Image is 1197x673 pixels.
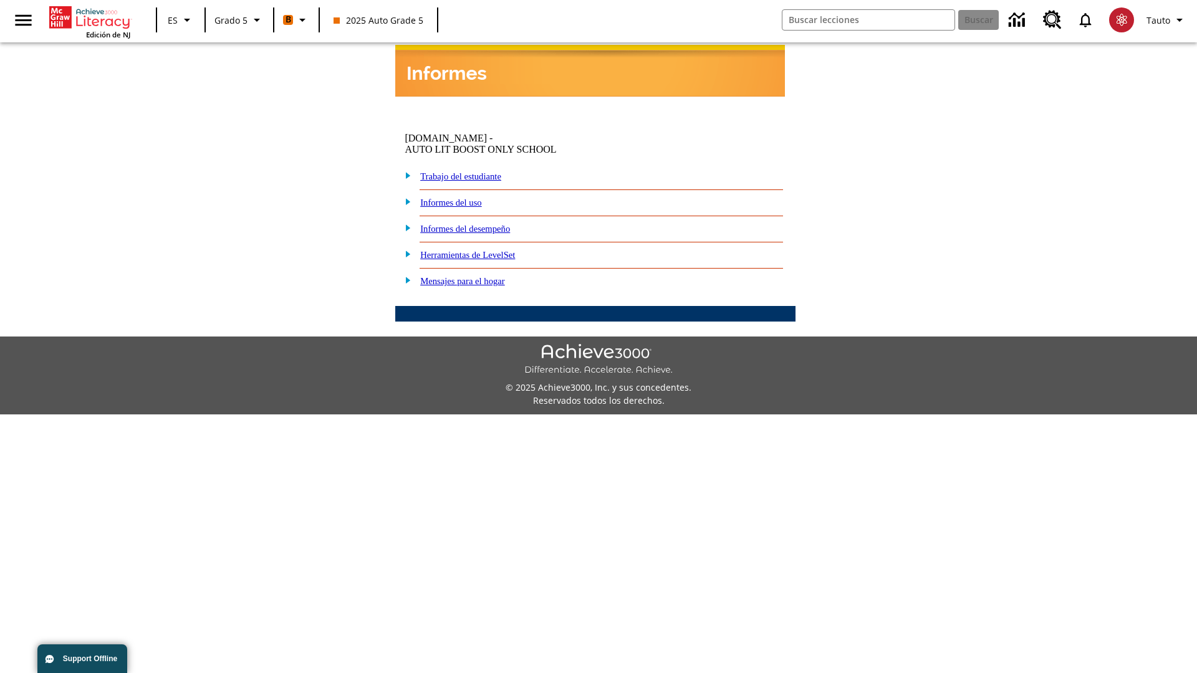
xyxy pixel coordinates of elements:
span: B [286,12,291,27]
span: Edición de NJ [86,30,130,39]
a: Trabajo del estudiante [420,171,501,181]
a: Informes del uso [420,198,482,208]
button: Lenguaje: ES, Selecciona un idioma [161,9,201,31]
div: Portada [49,4,130,39]
img: plus.gif [398,222,411,233]
a: Notificaciones [1069,4,1102,36]
img: plus.gif [398,169,411,181]
img: plus.gif [398,196,411,207]
span: 2025 Auto Grade 5 [334,14,423,27]
span: ES [168,14,178,27]
a: Centro de información [1001,3,1036,37]
span: Tauto [1147,14,1170,27]
img: plus.gif [398,274,411,285]
input: Buscar campo [782,10,954,30]
button: Abrir el menú lateral [5,2,42,39]
span: Grado 5 [214,14,248,27]
img: avatar image [1109,7,1134,32]
nobr: AUTO LIT BOOST ONLY SCHOOL [405,144,556,155]
img: plus.gif [398,248,411,259]
button: Grado: Grado 5, Elige un grado [209,9,269,31]
img: Achieve3000 Differentiate Accelerate Achieve [524,344,673,376]
a: Informes del desempeño [420,224,510,234]
button: Boost El color de la clase es anaranjado. Cambiar el color de la clase. [278,9,315,31]
a: Mensajes para el hogar [420,276,505,286]
span: Support Offline [63,654,117,663]
button: Escoja un nuevo avatar [1102,4,1142,36]
a: Herramientas de LevelSet [420,250,515,260]
a: Centro de recursos, Se abrirá en una pestaña nueva. [1036,3,1069,37]
td: [DOMAIN_NAME] - [405,133,640,155]
img: header [395,45,785,97]
button: Support Offline [37,644,127,673]
button: Perfil/Configuración [1142,9,1192,31]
